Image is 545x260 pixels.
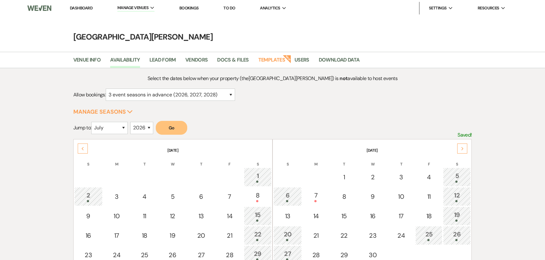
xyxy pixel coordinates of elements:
div: 16 [362,211,384,221]
th: T [131,154,158,167]
div: 16 [78,231,99,240]
span: Analytics [260,5,280,11]
div: 28 [220,250,240,260]
div: 29 [334,250,354,260]
div: 3 [391,172,411,182]
div: 14 [306,211,326,221]
th: W [159,154,186,167]
div: 9 [362,192,384,201]
div: 11 [419,192,439,201]
div: 1 [334,172,354,182]
th: [DATE] [273,140,471,153]
span: Resources [478,5,499,11]
div: 25 [134,250,155,260]
div: 2 [78,191,99,202]
a: Lead Form [149,56,176,68]
th: T [187,154,215,167]
p: Saved! [458,131,472,139]
th: M [103,154,130,167]
img: Weven Logo [27,2,51,15]
div: 1 [247,171,268,183]
div: 23 [362,231,384,240]
h4: [GEOGRAPHIC_DATA][PERSON_NAME] [46,31,499,42]
div: 19 [447,210,467,222]
div: 12 [447,191,467,202]
div: 8 [247,191,268,202]
div: 17 [107,231,127,240]
th: F [415,154,442,167]
span: Jump to: [73,124,92,131]
div: 6 [277,191,298,202]
div: 4 [134,192,155,201]
div: 14 [220,211,240,221]
strong: New [283,54,291,63]
a: Docs & Files [217,56,249,68]
div: 25 [419,230,439,241]
div: 4 [419,172,439,182]
p: Select the dates below when your property (the [GEOGRAPHIC_DATA][PERSON_NAME] ) is available to h... [123,74,422,83]
div: 24 [107,250,127,260]
div: 24 [391,231,411,240]
a: Vendors [185,56,208,68]
a: To Do [223,5,235,11]
div: 11 [134,211,155,221]
span: Allow bookings: [73,91,106,98]
div: 26 [447,230,467,241]
th: T [388,154,415,167]
th: S [244,154,272,167]
div: 19 [162,231,183,240]
div: 20 [190,231,212,240]
div: 13 [277,211,298,221]
a: Templates [258,56,285,68]
th: S [273,154,302,167]
div: 28 [306,250,326,260]
th: S [443,154,471,167]
a: Download Data [319,56,360,68]
div: 30 [362,250,384,260]
div: 10 [107,211,127,221]
div: 21 [306,231,326,240]
div: 13 [190,211,212,221]
div: 15 [247,210,268,222]
div: 2 [362,172,384,182]
th: T [330,154,358,167]
div: 18 [419,211,439,221]
div: 5 [162,192,183,201]
div: 7 [306,191,326,202]
a: Users [295,56,309,68]
div: 15 [334,211,354,221]
div: 26 [162,250,183,260]
span: Manage Venues [117,5,149,11]
div: 22 [334,231,354,240]
th: S [74,154,103,167]
div: 17 [391,211,411,221]
div: 20 [277,230,298,241]
th: W [359,154,387,167]
th: F [216,154,243,167]
div: 10 [391,192,411,201]
a: Availability [110,56,140,68]
div: 9 [78,211,99,221]
div: 18 [134,231,155,240]
th: M [302,154,329,167]
div: 21 [220,231,240,240]
div: 23 [78,250,99,260]
div: 5 [447,171,467,183]
div: 6 [190,192,212,201]
div: 22 [247,230,268,241]
strong: not [340,75,347,82]
div: 12 [162,211,183,221]
a: Venue Info [73,56,101,68]
a: Bookings [179,5,199,11]
div: 7 [220,192,240,201]
span: Settings [429,5,447,11]
div: 8 [334,192,354,201]
th: [DATE] [74,140,272,153]
button: Go [156,121,187,135]
a: Dashboard [70,5,93,11]
button: Manage Seasons [73,109,133,115]
div: 3 [107,192,127,201]
div: 27 [190,250,212,260]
